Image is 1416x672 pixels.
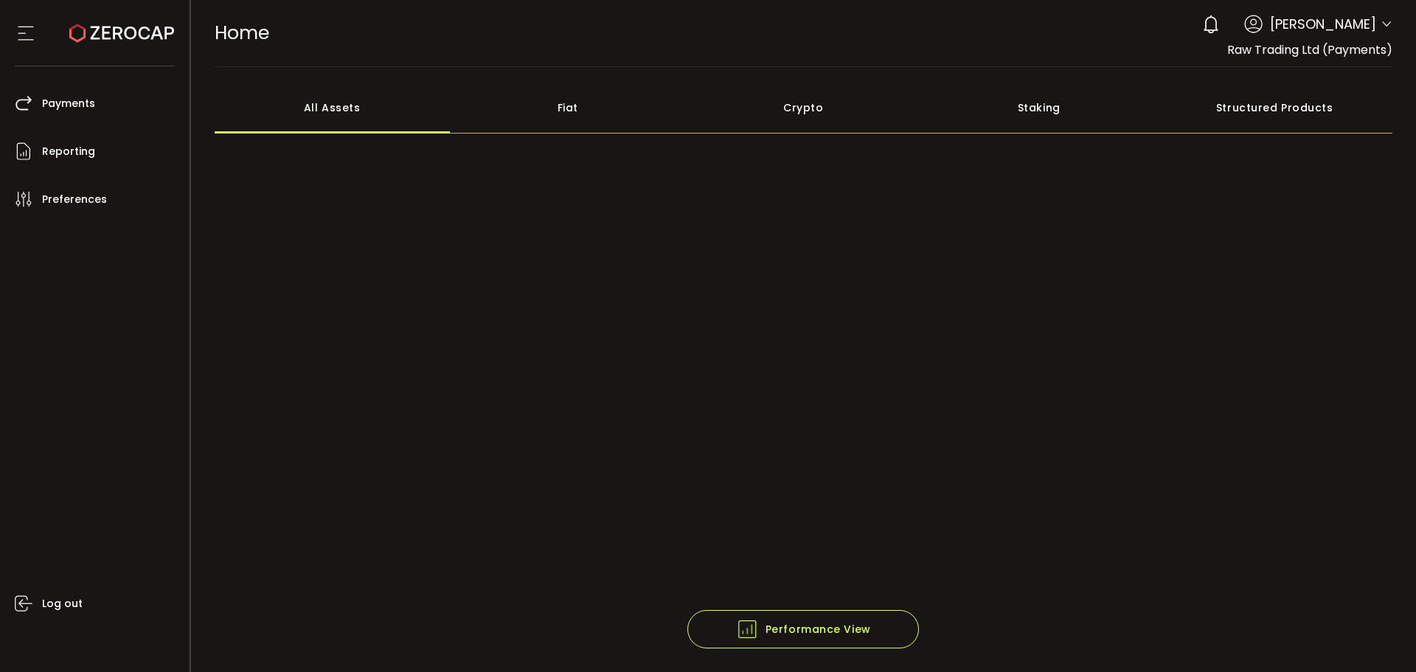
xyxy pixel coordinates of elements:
span: Performance View [736,618,871,640]
span: Home [215,20,269,46]
span: [PERSON_NAME] [1270,14,1376,34]
div: Staking [921,82,1157,134]
div: Fiat [450,82,686,134]
iframe: Chat Widget [1342,601,1416,672]
span: Raw Trading Ltd (Payments) [1227,41,1392,58]
span: Preferences [42,189,107,210]
span: Reporting [42,141,95,162]
span: Payments [42,93,95,114]
span: Log out [42,593,83,614]
div: Structured Products [1157,82,1393,134]
div: All Assets [215,82,451,134]
button: Performance View [687,610,919,648]
div: Crypto [686,82,922,134]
